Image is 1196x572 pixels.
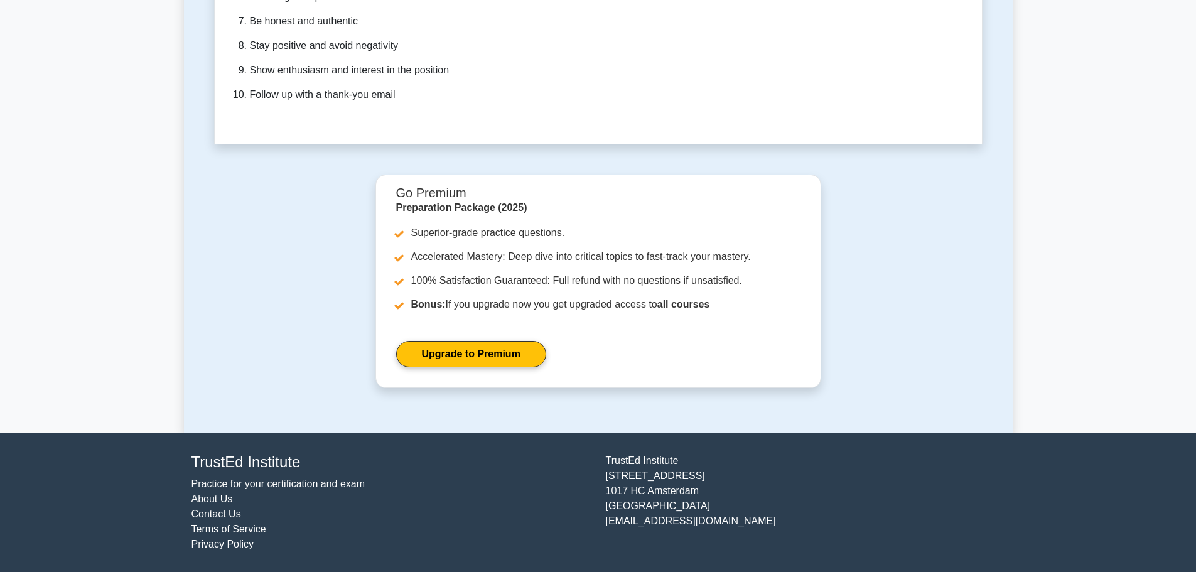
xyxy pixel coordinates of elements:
[191,494,233,504] a: About Us
[191,539,254,549] a: Privacy Policy
[191,524,266,534] a: Terms of Service
[191,453,591,472] h4: TrustEd Institute
[250,62,583,80] li: Show enthusiasm and interest in the position
[250,37,583,55] li: Stay positive and avoid negativity
[191,478,365,489] a: Practice for your certification and exam
[250,86,583,104] li: Follow up with a thank-you email
[250,13,583,31] li: Be honest and authentic
[191,509,241,519] a: Contact Us
[598,453,1013,552] div: TrustEd Institute [STREET_ADDRESS] 1017 HC Amsterdam [GEOGRAPHIC_DATA] [EMAIL_ADDRESS][DOMAIN_NAME]
[396,341,546,367] a: Upgrade to Premium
